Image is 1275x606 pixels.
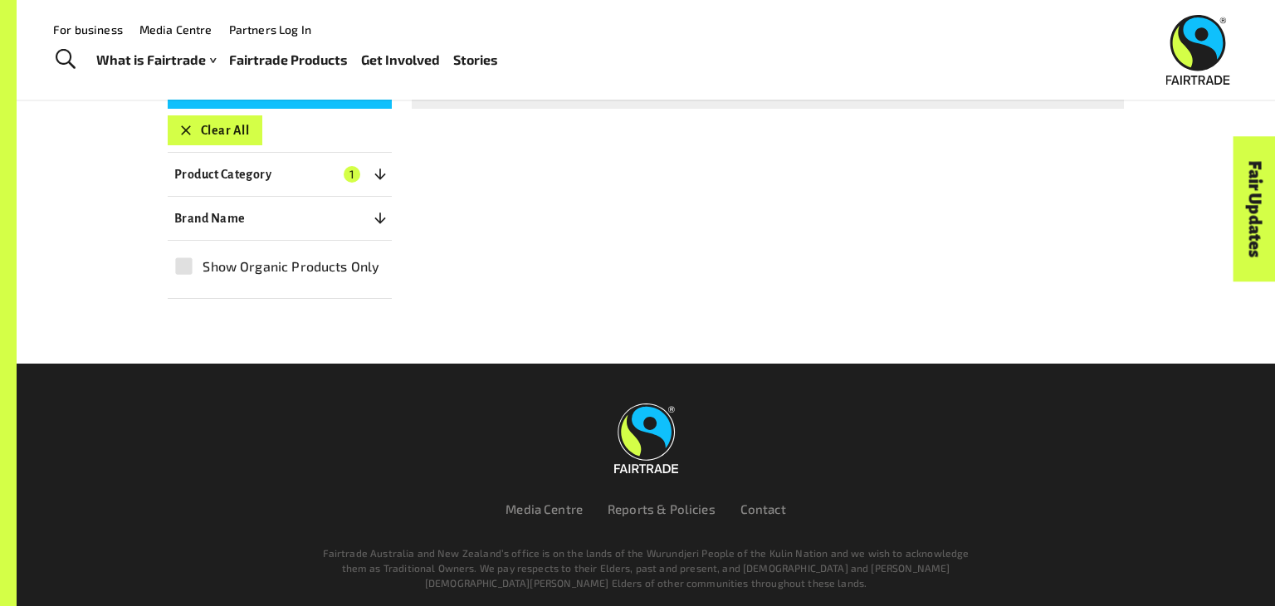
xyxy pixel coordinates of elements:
[168,159,392,189] button: Product Category
[344,166,360,183] span: 1
[506,501,583,516] a: Media Centre
[96,48,216,72] a: What is Fairtrade
[614,403,678,473] img: Fairtrade Australia New Zealand logo
[168,115,262,145] button: Clear All
[608,501,716,516] a: Reports & Policies
[174,208,246,228] p: Brand Name
[139,22,212,37] a: Media Centre
[453,48,498,72] a: Stories
[45,39,85,81] a: Toggle Search
[315,545,976,590] p: Fairtrade Australia and New Zealand’s office is on the lands of the Wurundjeri People of the Kuli...
[53,22,123,37] a: For business
[203,257,379,276] span: Show Organic Products Only
[174,164,271,184] p: Product Category
[361,48,440,72] a: Get Involved
[168,203,392,233] button: Brand Name
[229,48,348,72] a: Fairtrade Products
[229,22,311,37] a: Partners Log In
[740,501,786,516] a: Contact
[1166,15,1230,85] img: Fairtrade Australia New Zealand logo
